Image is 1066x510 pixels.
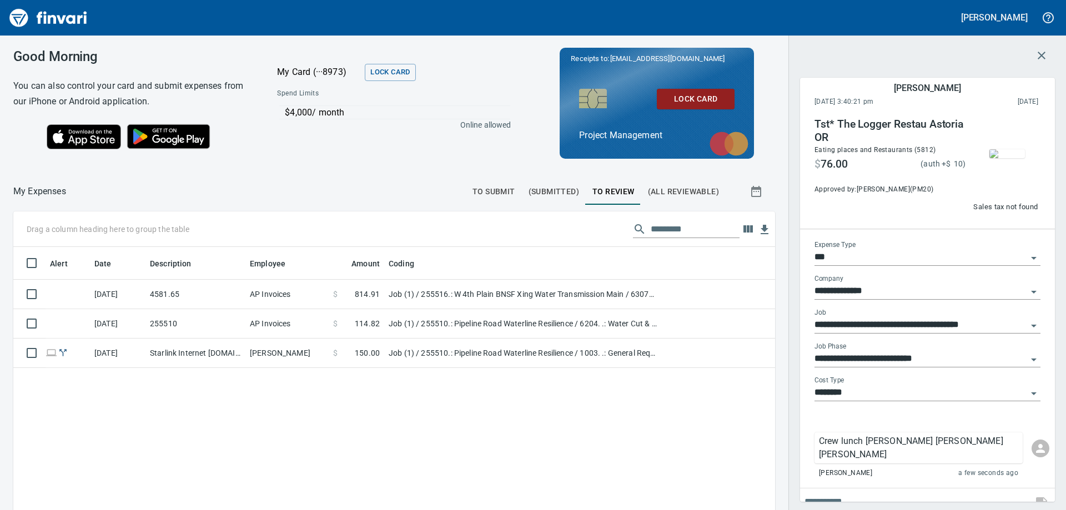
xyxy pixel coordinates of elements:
td: 4581.65 [145,280,245,309]
label: Company [814,276,843,282]
p: My Expenses [13,185,66,198]
h3: Good Morning [13,49,249,64]
td: [DATE] [90,339,145,368]
span: a few seconds ago [958,468,1018,479]
img: receipts%2Ftapani%2F2025-08-20%2FH002D9paLUXgHQL6S0aPClBMlxo1__GQ2Nv70B0QdraOfTomF7_thumb.jpg [989,149,1025,158]
span: Spend Limits [277,88,414,99]
td: Job (1) / 255516.: W 4th Plain BNSF Xing Water Transmission Main / 63071. .: Hydrostatic Test Pip... [384,280,662,309]
span: Employee [250,257,300,270]
span: Lock Card [370,66,410,79]
button: Show transactions within a particular date range [740,178,775,205]
p: Project Management [579,129,735,142]
span: To Submit [472,185,515,199]
td: AP Invoices [245,309,329,339]
label: Job Phase [814,344,846,350]
button: Open [1026,250,1042,266]
td: [DATE] [90,309,145,339]
span: Online transaction [46,349,57,356]
p: Drag a column heading here to group the table [27,224,189,235]
span: $ [946,159,951,168]
span: Alert [50,257,68,270]
button: Open [1026,318,1042,334]
span: Lock Card [666,92,726,106]
img: mastercard.svg [704,126,754,161]
span: [EMAIL_ADDRESS][DOMAIN_NAME] [609,53,726,64]
h5: [PERSON_NAME] [961,12,1028,23]
button: Open [1026,284,1042,300]
td: [PERSON_NAME] [245,339,329,368]
button: Open [1026,352,1042,367]
h6: You can also control your card and submit expenses from our iPhone or Android application. [13,78,249,109]
button: Download Table [756,221,773,238]
span: Sales tax not found [973,201,1038,214]
label: Job [814,310,826,316]
h5: [PERSON_NAME] [894,82,961,94]
button: Lock Card [657,89,735,109]
img: Get it on Google Play [121,118,217,155]
td: [DATE] [90,280,145,309]
p: Online allowed [268,119,511,130]
span: $ [333,347,338,358]
span: Description [150,257,206,270]
span: Amount [351,257,380,270]
span: (Submitted) [529,185,579,199]
p: My Card (···8973) [277,65,360,79]
span: Approved by: [PERSON_NAME] ( PM20 ) [814,184,966,195]
span: Coding [389,257,414,270]
p: (auth + ) [921,158,966,169]
span: Eating places and Restaurants (5812) [814,146,936,154]
div: Click for options [814,432,1023,463]
span: 114.82 [355,318,380,329]
h4: Tst* The Logger Restau Astoria OR [814,118,966,144]
span: 76.00 [821,158,848,171]
p: $4,000 / month [285,106,510,119]
td: AP Invoices [245,280,329,309]
span: (All Reviewable) [648,185,719,199]
button: Close transaction [1028,42,1055,69]
span: Description [150,257,192,270]
span: Amount [337,257,380,270]
span: $ [333,318,338,329]
span: Employee [250,257,285,270]
span: To Review [592,185,635,199]
span: [PERSON_NAME] [819,468,872,479]
p: Crew lunch [PERSON_NAME] [PERSON_NAME] [PERSON_NAME] [819,435,1018,461]
label: Cost Type [814,377,844,384]
button: [PERSON_NAME] [958,9,1030,26]
span: Coding [389,257,429,270]
td: 255510 [145,309,245,339]
button: Sales tax not found [971,199,1040,216]
span: Date [94,257,112,270]
td: Job (1) / 255510.: Pipeline Road Waterline Resilience / 1003. .: General Requirements / 5: Other [384,339,662,368]
span: Split transaction [57,349,69,356]
label: Expense Type [814,242,856,249]
span: 10 [951,159,963,168]
p: Receipts to: [571,53,743,64]
span: This charge was settled by the merchant and appears on the 2025/08/23 statement. [946,97,1038,108]
td: Starlink Internet [DOMAIN_NAME] CA - Pipeline [145,339,245,368]
img: Download on the App Store [47,124,121,149]
span: Date [94,257,126,270]
nav: breadcrumb [13,185,66,198]
span: 814.91 [355,289,380,300]
span: 150.00 [355,347,380,358]
span: Alert [50,257,82,270]
button: Open [1026,386,1042,401]
span: [DATE] 3:40:21 pm [814,97,946,108]
button: Lock Card [365,64,415,81]
span: $ [814,158,821,171]
td: Job (1) / 255510.: Pipeline Road Waterline Resilience / 6204. .: Water Cut & Connect / 3: Material [384,309,662,339]
img: Finvari [7,4,90,31]
span: $ [333,289,338,300]
button: Choose columns to display [740,221,756,238]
